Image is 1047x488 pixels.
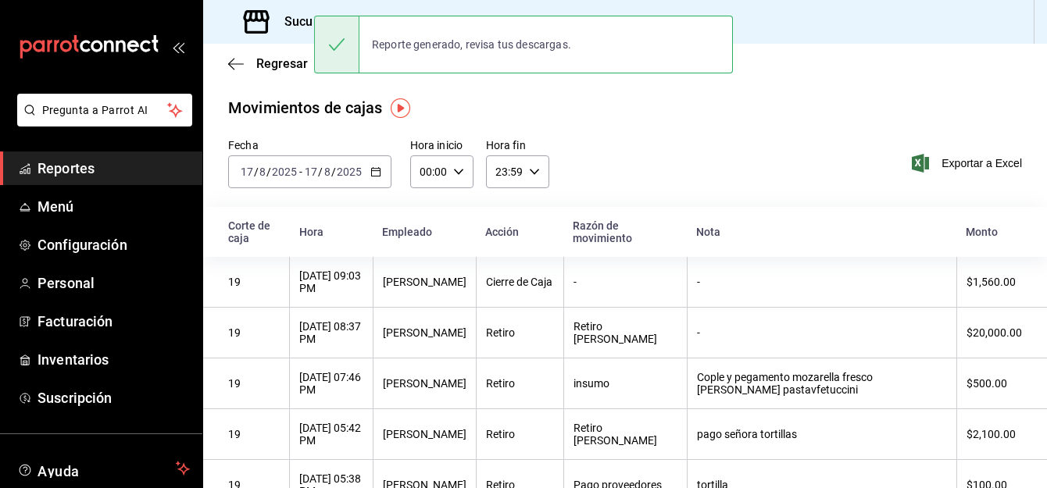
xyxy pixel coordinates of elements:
div: insumo [574,377,677,390]
div: 19 [228,377,280,390]
span: Reportes [38,158,190,179]
div: [PERSON_NAME] [383,326,466,339]
span: Inventarios [38,349,190,370]
span: Suscripción [38,387,190,408]
h3: Sucursal: La Jefa (Mex) [272,12,422,31]
div: $500.00 [967,377,1022,390]
span: / [331,166,336,178]
div: pago señora tortillas [697,428,947,440]
span: Personal [38,272,190,294]
a: Pregunta a Parrot AI [11,113,192,130]
div: [PERSON_NAME] [383,276,466,288]
button: open_drawer_menu [172,41,184,53]
div: [PERSON_NAME] [383,428,466,440]
div: Retiro [PERSON_NAME] [574,320,677,345]
th: Empleado [373,207,476,257]
span: Regresar [256,56,308,71]
div: [DATE] 07:46 PM [299,371,363,396]
div: - [574,276,677,288]
span: Pregunta a Parrot AI [42,102,168,119]
label: Hora inicio [410,140,473,151]
div: - [697,276,947,288]
div: [DATE] 08:37 PM [299,320,363,345]
div: Movimientos de cajas [228,96,383,119]
div: - [697,326,947,339]
span: Menú [38,196,190,217]
div: Retiro [486,326,554,339]
input: ---- [336,166,363,178]
div: Cierre de Caja [486,276,554,288]
label: Hora fin [486,140,549,151]
span: / [254,166,259,178]
th: Nota [687,207,956,257]
input: -- [304,166,318,178]
button: Pregunta a Parrot AI [17,94,192,126]
button: Regresar [228,56,308,71]
span: Ayuda [38,459,170,478]
div: 19 [228,276,280,288]
label: Fecha [228,140,391,151]
span: / [266,166,271,178]
div: [PERSON_NAME] [383,377,466,390]
th: Razón de movimiento [563,207,687,257]
div: $1,560.00 [967,276,1022,288]
div: Reporte generado, revisa tus descargas. [359,27,584,62]
div: 19 [228,326,280,339]
span: - [299,166,302,178]
th: Monto [956,207,1047,257]
span: / [318,166,323,178]
div: 19 [228,428,280,440]
input: -- [259,166,266,178]
img: Tooltip marker [391,98,410,118]
div: Retiro [PERSON_NAME] [574,422,677,447]
input: ---- [271,166,298,178]
div: [DATE] 05:42 PM [299,422,363,447]
input: -- [323,166,331,178]
div: Retiro [486,377,554,390]
th: Acción [476,207,563,257]
div: [DATE] 09:03 PM [299,269,363,294]
button: Exportar a Excel [915,154,1022,173]
th: Corte de caja [203,207,290,257]
div: $2,100.00 [967,428,1022,440]
th: Hora [290,207,373,257]
span: Facturación [38,311,190,332]
div: Retiro [486,428,554,440]
div: $20,000.00 [967,326,1022,339]
span: Configuración [38,234,190,255]
div: Cople y pegamento mozarella fresco [PERSON_NAME] pastavfetuccini [697,371,947,396]
input: -- [240,166,254,178]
